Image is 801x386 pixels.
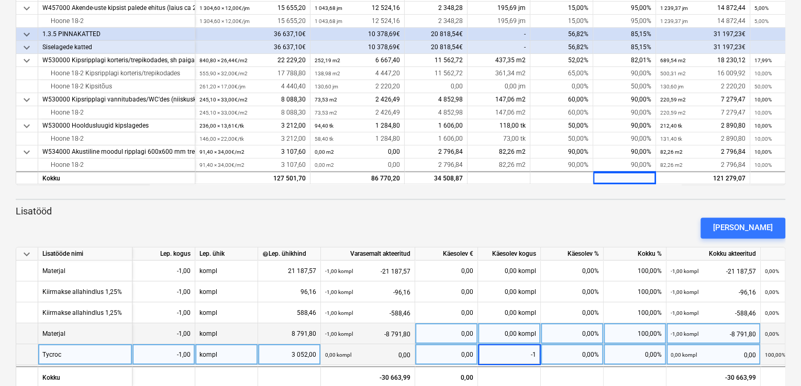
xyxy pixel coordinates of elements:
[660,58,686,63] small: 689,54 m2
[468,67,530,80] div: 361,34 m2
[754,58,772,63] small: 17,99%
[199,80,306,93] div: 4 440,40
[754,5,769,11] small: 5,00%
[593,28,656,41] div: 85,15%
[671,323,756,345] div: -8 791,80
[754,18,769,24] small: 5,00%
[42,119,191,132] div: W530000 Hooldusluugid kipslagedes
[660,54,746,67] div: 18 230,12
[325,281,410,303] div: -96,16
[530,54,593,67] div: 52,02%
[38,247,132,260] div: Lisatööde nimi
[530,119,593,132] div: 50,00%
[42,80,191,93] div: Hoone 18-2 Kipsitõus
[713,221,773,234] div: [PERSON_NAME]
[593,15,656,28] div: 95,00%
[195,344,258,365] div: kompl
[325,323,410,345] div: -8 791,80
[660,123,682,129] small: 212,40 tk
[468,41,530,54] div: -
[660,110,686,116] small: 220,59 m2
[765,331,779,337] small: 0,00%
[530,93,593,106] div: 60,00%
[754,84,772,89] small: 50,00%
[468,119,530,132] div: 118,00 tk
[541,323,604,344] div: 0,00%
[530,67,593,80] div: 65,00%
[765,268,779,274] small: 0,00%
[671,268,698,274] small: -1,00 kompl
[666,247,761,260] div: Kokku akteeritud
[199,93,306,106] div: 8 088,30
[315,18,342,24] small: 1 043,68 jm
[415,247,478,260] div: Käesolev €
[315,67,400,80] div: 4 447,20
[20,146,33,158] span: keyboard_arrow_down
[315,80,400,93] div: 2 220,20
[405,158,468,172] div: 2 796,84
[199,136,244,142] small: 146,00 × 22,00€ / tk
[199,106,306,119] div: 8 088,30
[325,302,410,324] div: -588,46
[671,352,697,358] small: 0,00 kompl
[42,41,191,54] div: Siselagede katted
[315,173,400,186] div: 86 770,20
[656,172,750,185] div: 121 279,07
[765,310,779,316] small: 0,00%
[541,260,604,281] div: 0,00%
[671,260,756,282] div: -21 187,57
[42,323,65,344] div: Materjal
[315,97,337,103] small: 73,53 m2
[660,5,688,11] small: 1 239,37 jm
[593,2,656,15] div: 95,00%
[754,162,772,168] small: 10,00%
[754,149,772,155] small: 10,00%
[660,132,746,145] div: 2 890,80
[325,331,353,337] small: -1,00 kompl
[530,106,593,119] div: 60,00%
[405,2,468,15] div: 2 348,28
[315,93,400,106] div: 2 426,49
[660,149,683,155] small: 82,26 m2
[593,106,656,119] div: 90,00%
[199,119,306,132] div: 3 212,00
[42,106,191,119] div: Hoone 18-2
[604,323,666,344] div: 100,00%
[42,54,191,67] div: W530000 Kipsripplagi korteris/trepikodades, sh paigaldus
[468,54,530,67] div: 437,35 m2
[660,18,688,24] small: 1 239,37 jm
[42,93,191,106] div: W530000 Kipsripplagi vannitubades/WC'des (niiskuskindel), sh paigaldus
[478,247,541,260] div: Käesolev kogus
[660,119,746,132] div: 2 890,80
[199,162,244,168] small: 91,40 × 34,00€ / m2
[199,132,306,145] div: 3 212,00
[199,15,306,28] div: 15 655,20
[315,132,400,145] div: 1 284,80
[754,71,772,76] small: 10,00%
[315,162,334,168] small: 0,00 m2
[405,54,468,67] div: 11 562,72
[42,281,122,302] div: Kiirmakse allahindlus 1,25%
[660,71,686,76] small: 500,31 m2
[325,352,351,358] small: 0,00 kompl
[604,247,666,260] div: Kokku %
[315,110,337,116] small: 73,53 m2
[199,71,248,76] small: 555,90 × 32,00€ / m2
[42,260,65,281] div: Materjal
[315,149,334,155] small: 0,00 m2
[321,247,415,260] div: Varasemalt akteeritud
[42,158,191,172] div: Hoone 18-2
[20,41,33,54] span: keyboard_arrow_down
[42,28,191,41] div: 1.3.5 PINNAKATTED
[468,132,530,145] div: 73,00 tk
[468,80,530,93] div: 0,00 jm
[315,2,400,15] div: 12 524,16
[405,67,468,80] div: 11 562,72
[468,2,530,15] div: 195,69 jm
[671,310,698,316] small: -1,00 kompl
[310,28,405,41] div: 10 378,69€
[405,93,468,106] div: 4 852,98
[754,123,772,129] small: 10,00%
[42,67,191,80] div: Hoone 18-2 Kipsripplagi korteris/trepikodades
[405,145,468,158] div: 2 796,84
